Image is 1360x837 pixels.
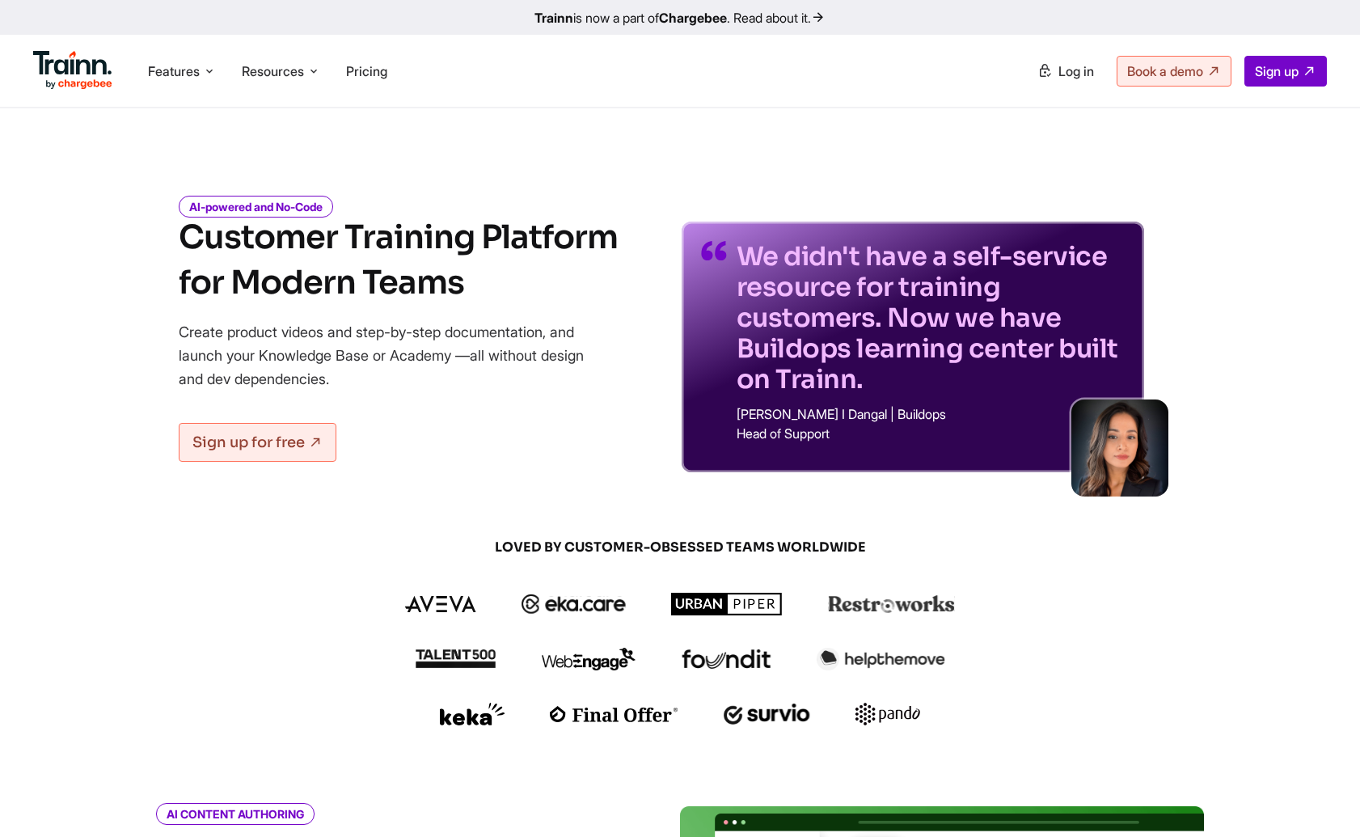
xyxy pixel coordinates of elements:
[1028,57,1104,86] a: Log in
[179,215,618,306] h1: Customer Training Platform for Modern Teams
[737,408,1125,421] p: [PERSON_NAME] I Dangal | Buildops
[405,596,476,612] img: aveva logo
[550,706,678,722] img: finaloffer logo
[522,594,627,614] img: ekacare logo
[534,10,573,26] b: Trainn
[701,241,727,260] img: quotes-purple.41a7099.svg
[179,423,336,462] a: Sign up for free
[1255,63,1299,79] span: Sign up
[1117,56,1231,87] a: Book a demo
[681,649,771,669] img: foundit logo
[817,648,945,670] img: helpthemove logo
[737,427,1125,440] p: Head of Support
[346,63,387,79] a: Pricing
[179,196,333,218] i: AI-powered and No-Code
[828,595,955,613] img: restroworks logo
[242,62,304,80] span: Resources
[1058,63,1094,79] span: Log in
[724,704,810,725] img: survio logo
[33,51,112,90] img: Trainn Logo
[148,62,200,80] span: Features
[1127,63,1203,79] span: Book a demo
[1071,399,1168,497] img: sabina-buildops.d2e8138.png
[292,539,1068,556] span: LOVED BY CUSTOMER-OBSESSED TEAMS WORLDWIDE
[671,593,783,615] img: urbanpiper logo
[1244,56,1327,87] a: Sign up
[659,10,727,26] b: Chargebee
[855,703,920,725] img: pando logo
[156,803,315,825] i: AI CONTENT AUTHORING
[542,648,636,670] img: webengage logo
[440,703,505,725] img: keka logo
[737,241,1125,395] p: We didn't have a self-service resource for training customers. Now we have Buildops learning cent...
[415,649,496,669] img: talent500 logo
[179,320,607,391] p: Create product videos and step-by-step documentation, and launch your Knowledge Base or Academy —...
